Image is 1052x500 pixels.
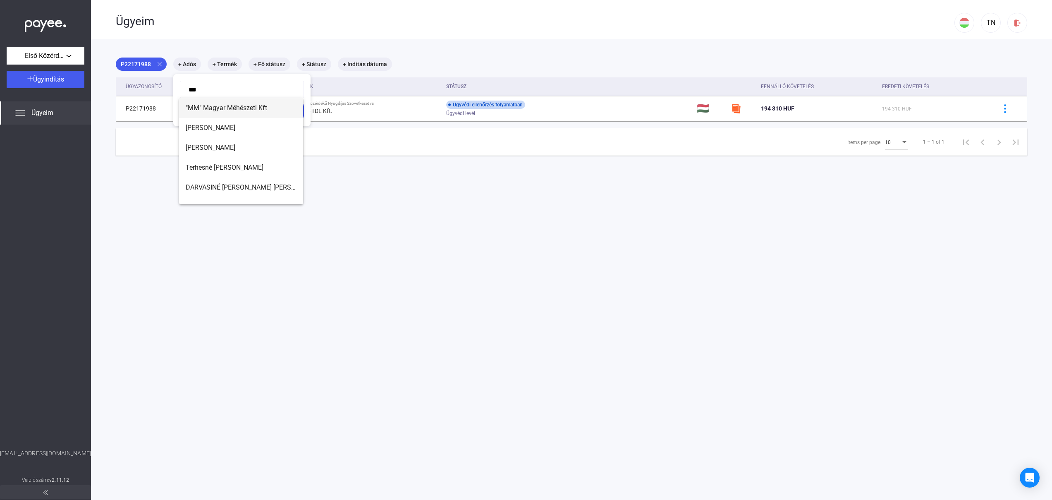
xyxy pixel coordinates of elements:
[186,143,296,153] span: [PERSON_NAME]
[186,183,296,192] span: DARVASINÉ [PERSON_NAME] [PERSON_NAME]
[186,202,296,212] span: [PERSON_NAME]
[1020,468,1040,488] div: Open Intercom Messenger
[186,123,296,133] span: [PERSON_NAME]
[186,103,296,113] span: "MM" Magyar Méhészeti Kft
[186,163,296,173] span: Terhesné [PERSON_NAME]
